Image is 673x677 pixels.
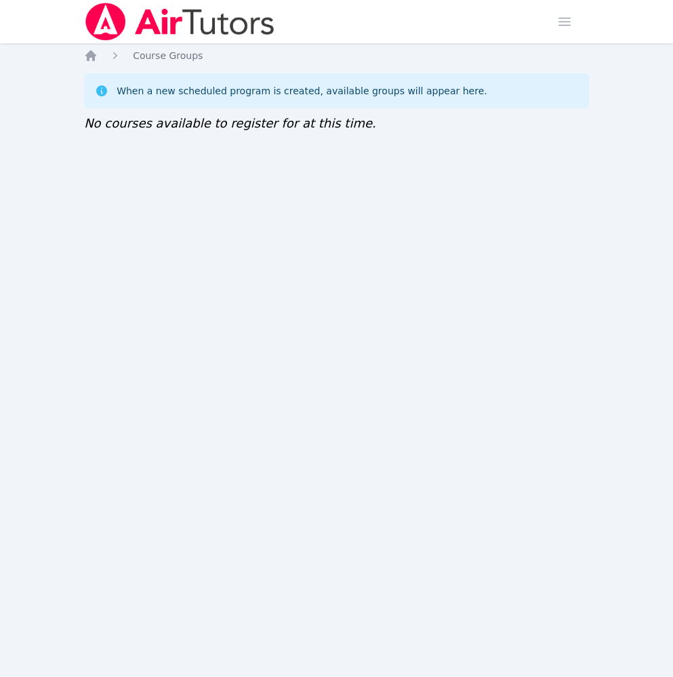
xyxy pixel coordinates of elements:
[133,50,203,61] span: Course Groups
[84,3,276,41] img: Air Tutors
[133,49,203,62] a: Course Groups
[84,116,376,130] span: No courses available to register for at this time.
[117,84,487,98] div: When a new scheduled program is created, available groups will appear here.
[84,49,589,62] nav: Breadcrumb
